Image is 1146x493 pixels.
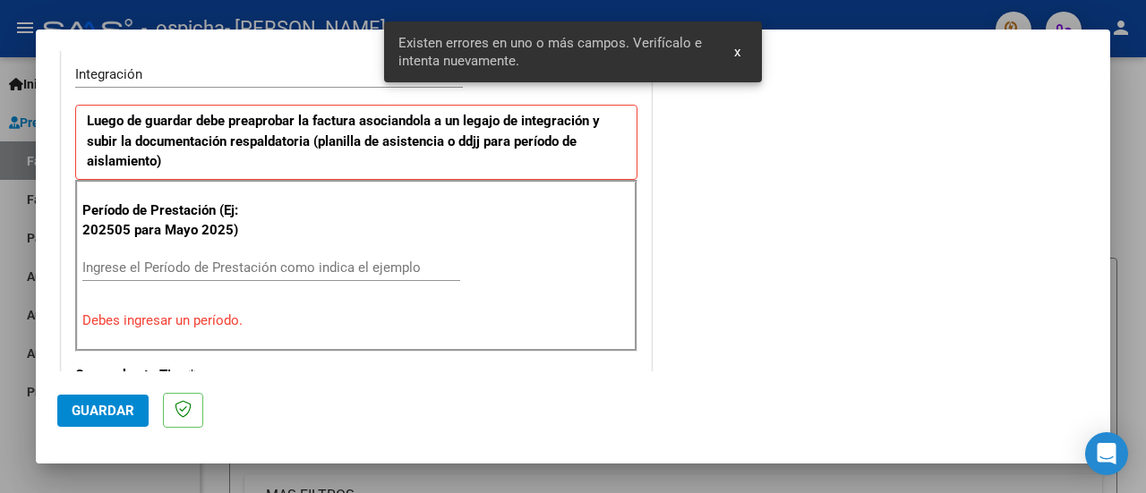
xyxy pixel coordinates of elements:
[82,310,630,331] p: Debes ingresar un período.
[734,44,740,60] span: x
[75,66,142,82] span: Integración
[87,113,600,169] strong: Luego de guardar debe preaprobar la factura asociandola a un legajo de integración y subir la doc...
[82,200,247,241] p: Período de Prestación (Ej: 202505 para Mayo 2025)
[75,365,244,386] p: Comprobante Tipo *
[398,34,713,70] span: Existen errores en uno o más campos. Verifícalo e intenta nuevamente.
[720,36,755,68] button: x
[57,395,149,427] button: Guardar
[72,403,134,419] span: Guardar
[1085,432,1128,475] div: Open Intercom Messenger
